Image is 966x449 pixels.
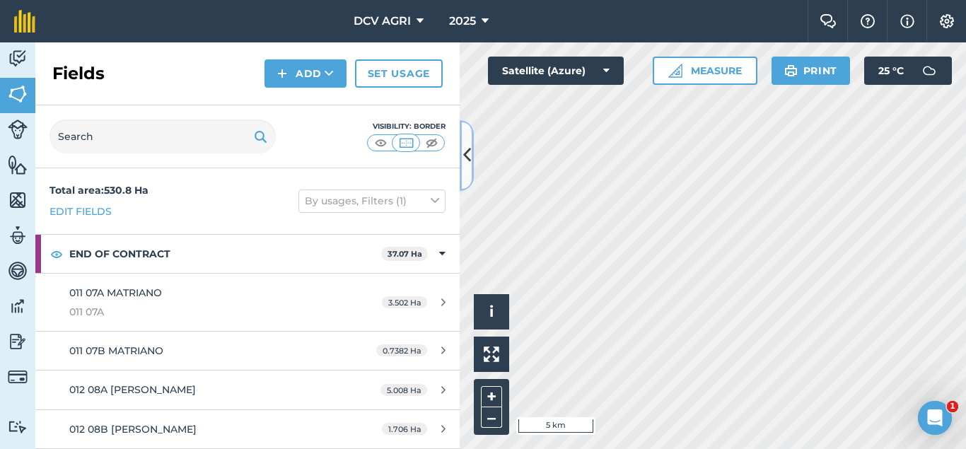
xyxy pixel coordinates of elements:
span: 25 ° C [878,57,904,85]
img: svg+xml;base64,PD94bWwgdmVyc2lvbj0iMS4wIiBlbmNvZGluZz0idXRmLTgiPz4KPCEtLSBHZW5lcmF0b3I6IEFkb2JlIE... [8,331,28,352]
button: Measure [653,57,757,85]
img: svg+xml;base64,PHN2ZyB4bWxucz0iaHR0cDovL3d3dy53My5vcmcvMjAwMC9zdmciIHdpZHRoPSI1MCIgaGVpZ2h0PSI0MC... [397,136,415,150]
img: svg+xml;base64,PHN2ZyB4bWxucz0iaHR0cDovL3d3dy53My5vcmcvMjAwMC9zdmciIHdpZHRoPSIxOSIgaGVpZ2h0PSIyNC... [254,128,267,145]
img: svg+xml;base64,PD94bWwgdmVyc2lvbj0iMS4wIiBlbmNvZGluZz0idXRmLTgiPz4KPCEtLSBHZW5lcmF0b3I6IEFkb2JlIE... [8,367,28,387]
button: By usages, Filters (1) [298,189,446,212]
span: 3.502 Ha [382,296,427,308]
span: 012 08B [PERSON_NAME] [69,423,197,436]
img: svg+xml;base64,PHN2ZyB4bWxucz0iaHR0cDovL3d3dy53My5vcmcvMjAwMC9zdmciIHdpZHRoPSIxNyIgaGVpZ2h0PSIxNy... [900,13,914,30]
img: svg+xml;base64,PD94bWwgdmVyc2lvbj0iMS4wIiBlbmNvZGluZz0idXRmLTgiPz4KPCEtLSBHZW5lcmF0b3I6IEFkb2JlIE... [8,119,28,139]
img: svg+xml;base64,PHN2ZyB4bWxucz0iaHR0cDovL3d3dy53My5vcmcvMjAwMC9zdmciIHdpZHRoPSIxNCIgaGVpZ2h0PSIyNC... [277,65,287,82]
img: Four arrows, one pointing top left, one top right, one bottom right and the last bottom left [484,346,499,362]
span: DCV AGRI [354,13,411,30]
h2: Fields [52,62,105,85]
button: Add [264,59,347,88]
a: 011 07B MATRIANO0.7382 Ha [35,332,460,370]
a: 012 08A [PERSON_NAME]5.008 Ha [35,371,460,409]
span: 2025 [449,13,476,30]
img: Two speech bubbles overlapping with the left bubble in the forefront [820,14,837,28]
a: 012 08B [PERSON_NAME]1.706 Ha [35,410,460,448]
span: i [489,303,494,320]
img: fieldmargin Logo [14,10,35,33]
button: i [474,294,509,330]
span: 5.008 Ha [380,384,427,396]
span: 0.7382 Ha [376,344,427,356]
span: 011 07B MATRIANO [69,344,163,357]
img: svg+xml;base64,PHN2ZyB4bWxucz0iaHR0cDovL3d3dy53My5vcmcvMjAwMC9zdmciIHdpZHRoPSI1MCIgaGVpZ2h0PSI0MC... [372,136,390,150]
button: 25 °C [864,57,952,85]
img: svg+xml;base64,PHN2ZyB4bWxucz0iaHR0cDovL3d3dy53My5vcmcvMjAwMC9zdmciIHdpZHRoPSIxOSIgaGVpZ2h0PSIyNC... [784,62,798,79]
img: A question mark icon [859,14,876,28]
iframe: Intercom live chat [918,401,952,435]
div: END OF CONTRACT37.07 Ha [35,235,460,273]
img: svg+xml;base64,PHN2ZyB4bWxucz0iaHR0cDovL3d3dy53My5vcmcvMjAwMC9zdmciIHdpZHRoPSIxOCIgaGVpZ2h0PSIyNC... [50,245,63,262]
img: svg+xml;base64,PD94bWwgdmVyc2lvbj0iMS4wIiBlbmNvZGluZz0idXRmLTgiPz4KPCEtLSBHZW5lcmF0b3I6IEFkb2JlIE... [8,296,28,317]
img: svg+xml;base64,PD94bWwgdmVyc2lvbj0iMS4wIiBlbmNvZGluZz0idXRmLTgiPz4KPCEtLSBHZW5lcmF0b3I6IEFkb2JlIE... [8,420,28,433]
img: svg+xml;base64,PD94bWwgdmVyc2lvbj0iMS4wIiBlbmNvZGluZz0idXRmLTgiPz4KPCEtLSBHZW5lcmF0b3I6IEFkb2JlIE... [915,57,943,85]
a: Edit fields [50,204,112,219]
img: svg+xml;base64,PD94bWwgdmVyc2lvbj0iMS4wIiBlbmNvZGluZz0idXRmLTgiPz4KPCEtLSBHZW5lcmF0b3I6IEFkb2JlIE... [8,48,28,69]
strong: END OF CONTRACT [69,235,381,273]
a: Set usage [355,59,443,88]
img: A cog icon [938,14,955,28]
button: + [481,386,502,407]
img: svg+xml;base64,PD94bWwgdmVyc2lvbj0iMS4wIiBlbmNvZGluZz0idXRmLTgiPz4KPCEtLSBHZW5lcmF0b3I6IEFkb2JlIE... [8,225,28,246]
button: – [481,407,502,428]
div: Visibility: Border [366,121,446,132]
span: 011 07A MATRIANO [69,286,162,299]
img: svg+xml;base64,PD94bWwgdmVyc2lvbj0iMS4wIiBlbmNvZGluZz0idXRmLTgiPz4KPCEtLSBHZW5lcmF0b3I6IEFkb2JlIE... [8,260,28,281]
span: 012 08A [PERSON_NAME] [69,383,196,396]
img: Ruler icon [668,64,682,78]
span: 011 07A [69,304,335,320]
img: svg+xml;base64,PHN2ZyB4bWxucz0iaHR0cDovL3d3dy53My5vcmcvMjAwMC9zdmciIHdpZHRoPSI1NiIgaGVpZ2h0PSI2MC... [8,154,28,175]
strong: Total area : 530.8 Ha [50,184,149,197]
strong: 37.07 Ha [388,249,422,259]
img: svg+xml;base64,PHN2ZyB4bWxucz0iaHR0cDovL3d3dy53My5vcmcvMjAwMC9zdmciIHdpZHRoPSI1NiIgaGVpZ2h0PSI2MC... [8,83,28,105]
img: svg+xml;base64,PHN2ZyB4bWxucz0iaHR0cDovL3d3dy53My5vcmcvMjAwMC9zdmciIHdpZHRoPSI1NiIgaGVpZ2h0PSI2MC... [8,189,28,211]
a: 011 07A MATRIANO011 07A3.502 Ha [35,274,460,331]
span: 1 [947,401,958,412]
span: 1.706 Ha [382,423,427,435]
button: Print [772,57,851,85]
button: Satellite (Azure) [488,57,624,85]
input: Search [50,119,276,153]
img: svg+xml;base64,PHN2ZyB4bWxucz0iaHR0cDovL3d3dy53My5vcmcvMjAwMC9zdmciIHdpZHRoPSI1MCIgaGVpZ2h0PSI0MC... [423,136,441,150]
